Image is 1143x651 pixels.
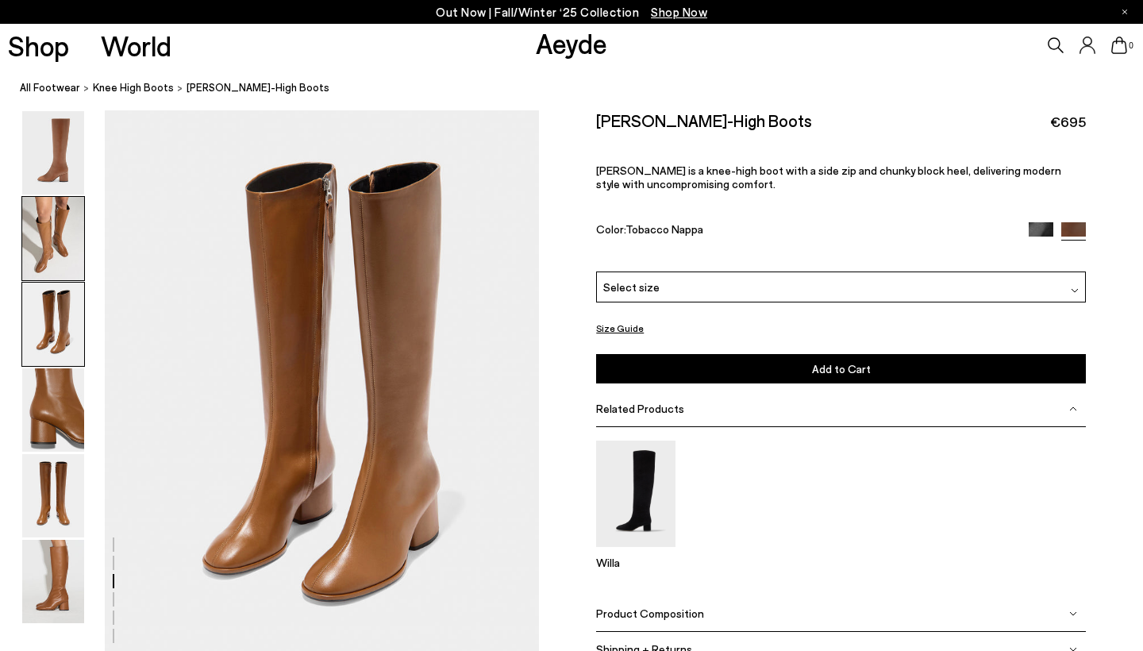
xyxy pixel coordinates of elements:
span: Related Products [596,402,684,415]
span: Tobacco Nappa [625,221,703,235]
nav: breadcrumb [20,67,1143,110]
span: Select size [603,279,660,295]
a: 0 [1111,37,1127,54]
span: [PERSON_NAME]-High Boots [187,79,329,96]
div: Color: [596,221,1013,240]
span: Navigate to /collections/new-in [651,5,707,19]
button: Size Guide [596,318,644,338]
img: Alina Knee-High Boots - Image 6 [22,540,84,623]
a: Shop [8,32,69,60]
img: Alina Knee-High Boots - Image 5 [22,454,84,537]
a: Aeyde [536,26,607,60]
a: All Footwear [20,79,80,96]
span: €695 [1050,112,1086,132]
a: Willa Suede Over-Knee Boots Willa [596,536,675,569]
p: Willa [596,556,675,569]
img: Alina Knee-High Boots - Image 1 [22,111,84,195]
span: 0 [1127,41,1135,50]
h2: [PERSON_NAME]-High Boots [596,110,812,130]
img: Willa Suede Over-Knee Boots [596,441,675,546]
button: Add to Cart [596,354,1086,383]
img: svg%3E [1069,610,1077,618]
a: knee high boots [93,79,174,96]
img: Alina Knee-High Boots - Image 3 [22,283,84,366]
img: Alina Knee-High Boots - Image 2 [22,197,84,280]
p: Out Now | Fall/Winter ‘25 Collection [436,2,707,22]
span: Add to Cart [812,362,871,376]
span: Product Composition [596,607,704,620]
img: svg%3E [1069,405,1077,413]
img: Alina Knee-High Boots - Image 4 [22,368,84,452]
a: World [101,32,171,60]
span: knee high boots [93,81,174,94]
p: [PERSON_NAME] is a knee-high boot with a side zip and chunky block heel, delivering modern style ... [596,164,1086,191]
img: svg%3E [1071,287,1079,295]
